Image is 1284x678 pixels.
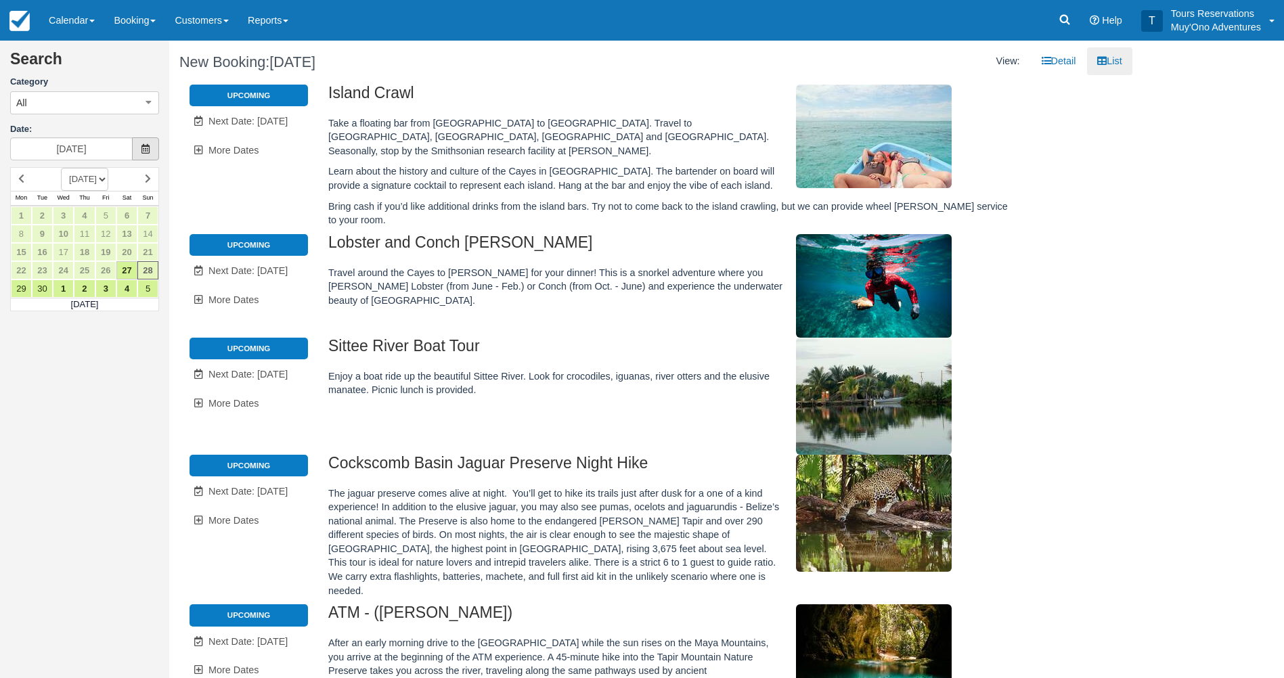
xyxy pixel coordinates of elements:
[74,243,95,261] a: 18
[74,225,95,243] a: 11
[796,234,952,338] img: M306-1
[53,206,74,225] a: 3
[269,53,315,70] span: [DATE]
[10,51,159,76] h2: Search
[11,243,32,261] a: 15
[53,261,74,279] a: 24
[1032,47,1086,75] a: Detail
[74,191,95,206] th: Thu
[137,261,158,279] a: 28
[1171,20,1261,34] p: Muy'Ono Adventures
[328,266,1015,308] p: Travel around the Cayes to [PERSON_NAME] for your dinner! This is a snorkel adventure where you [...
[95,191,116,206] th: Fri
[208,369,288,380] span: Next Date: [DATE]
[32,261,53,279] a: 23
[11,206,32,225] a: 1
[328,369,1015,397] p: Enjoy a boat ride up the beautiful Sittee River. Look for crocodiles, iguanas, river otters and t...
[116,191,137,206] th: Sat
[190,361,308,388] a: Next Date: [DATE]
[11,191,32,206] th: Mon
[208,265,288,276] span: Next Date: [DATE]
[190,108,308,135] a: Next Date: [DATE]
[208,636,288,647] span: Next Date: [DATE]
[9,11,30,31] img: checkfront-main-nav-mini-logo.png
[74,206,95,225] a: 4
[11,279,32,298] a: 29
[137,191,158,206] th: Sun
[95,225,116,243] a: 12
[328,338,1015,363] h2: Sittee River Boat Tour
[328,85,1015,110] h2: Island Crawl
[95,261,116,279] a: 26
[10,91,159,114] button: All
[208,664,259,675] span: More Dates
[328,164,1015,192] p: Learn about the history and culture of the Cayes in [GEOGRAPHIC_DATA]. The bartender on board wil...
[74,261,95,279] a: 25
[328,604,1015,629] h2: ATM - ([PERSON_NAME])
[190,85,308,106] li: Upcoming
[328,116,1015,158] p: Take a floating bar from [GEOGRAPHIC_DATA] to [GEOGRAPHIC_DATA]. Travel to [GEOGRAPHIC_DATA], [GE...
[32,191,53,206] th: Tue
[796,338,952,455] img: M307-1
[208,116,288,127] span: Next Date: [DATE]
[32,279,53,298] a: 30
[74,279,95,298] a: 2
[95,243,116,261] a: 19
[796,455,952,572] img: M104-1
[796,85,952,188] img: M305-1
[11,225,32,243] a: 8
[208,515,259,526] span: More Dates
[1090,16,1099,25] i: Help
[190,338,308,359] li: Upcoming
[95,279,116,298] a: 3
[190,455,308,476] li: Upcoming
[53,243,74,261] a: 17
[116,261,137,279] a: 27
[11,261,32,279] a: 22
[208,486,288,497] span: Next Date: [DATE]
[328,455,1015,480] h2: Cockscomb Basin Jaguar Preserve Night Hike
[53,225,74,243] a: 10
[328,487,1015,598] p: The jaguar preserve comes alive at night. You’ll get to hike its trails just after dusk for a one...
[53,279,74,298] a: 1
[137,206,158,225] a: 7
[11,298,159,311] td: [DATE]
[116,206,137,225] a: 6
[116,279,137,298] a: 4
[32,206,53,225] a: 2
[137,279,158,298] a: 5
[1102,15,1122,26] span: Help
[328,234,1015,259] h2: Lobster and Conch [PERSON_NAME]
[1141,10,1163,32] div: T
[53,191,74,206] th: Wed
[16,96,27,110] span: All
[10,123,159,136] label: Date:
[137,225,158,243] a: 14
[137,243,158,261] a: 21
[32,243,53,261] a: 16
[1087,47,1132,75] a: List
[190,604,308,626] li: Upcoming
[95,206,116,225] a: 5
[190,234,308,256] li: Upcoming
[1171,7,1261,20] p: Tours Reservations
[328,200,1015,227] p: Bring cash if you’d like additional drinks from the island bars. Try not to come back to the isla...
[10,76,159,89] label: Category
[190,478,308,505] a: Next Date: [DATE]
[986,47,1030,75] li: View:
[179,54,640,70] h1: New Booking:
[32,225,53,243] a: 9
[208,145,259,156] span: More Dates
[208,294,259,305] span: More Dates
[116,225,137,243] a: 13
[208,398,259,409] span: More Dates
[190,628,308,656] a: Next Date: [DATE]
[116,243,137,261] a: 20
[190,257,308,285] a: Next Date: [DATE]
